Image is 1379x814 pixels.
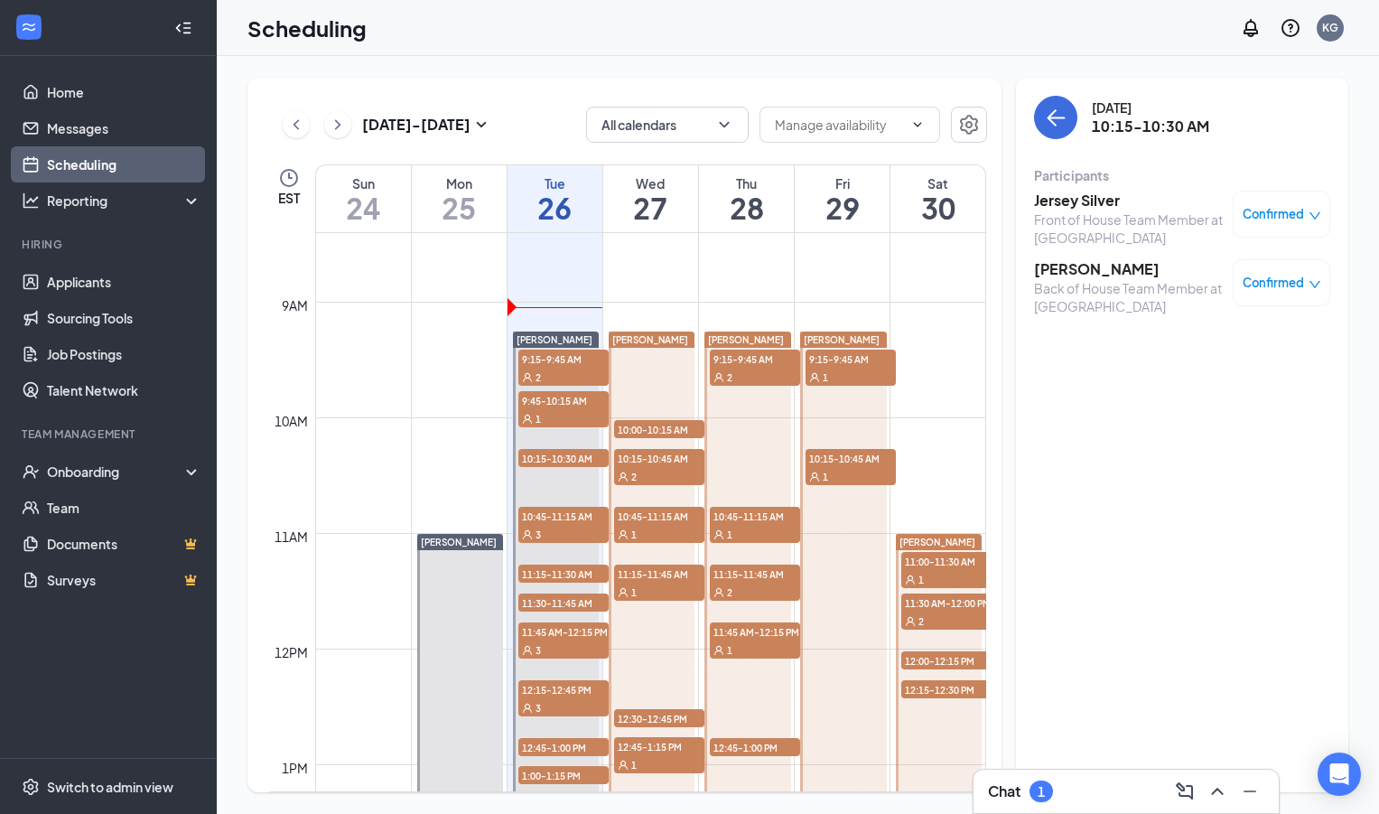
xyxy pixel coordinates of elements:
[715,116,733,134] svg: ChevronDown
[536,413,541,426] span: 1
[22,778,40,796] svg: Settings
[536,644,541,657] span: 3
[47,562,201,598] a: SurveysCrown
[890,192,985,223] h1: 30
[1045,107,1067,128] svg: ArrowLeft
[727,586,732,599] span: 2
[518,350,609,368] span: 9:15-9:45 AM
[47,146,201,182] a: Scheduling
[47,264,201,300] a: Applicants
[1034,96,1077,139] button: back-button
[618,529,629,540] svg: User
[47,110,201,146] a: Messages
[278,167,300,189] svg: Clock
[618,472,629,482] svg: User
[471,114,492,136] svg: SmallChevronDown
[271,411,312,431] div: 10am
[1239,781,1261,802] svg: Minimize
[47,526,201,562] a: DocumentsCrown
[47,336,201,372] a: Job Postings
[518,738,609,756] span: 12:45-1:00 PM
[412,192,507,223] h1: 25
[710,507,800,525] span: 10:45-11:15 AM
[823,371,828,384] span: 1
[710,738,800,756] span: 12:45-1:00 PM
[1318,753,1361,796] div: Open Intercom Messenger
[910,117,925,132] svg: ChevronDown
[901,594,992,612] span: 11:30 AM-12:00 PM
[713,372,724,383] svg: User
[1207,781,1228,802] svg: ChevronUp
[518,594,609,612] span: 11:30-11:45 AM
[918,574,924,586] span: 1
[412,174,507,192] div: Mon
[809,472,820,482] svg: User
[329,114,347,136] svg: ChevronRight
[522,645,533,656] svg: User
[951,107,987,143] button: Settings
[795,174,890,192] div: Fri
[901,680,992,698] span: 12:15-12:30 PM
[603,192,698,223] h1: 27
[518,449,609,467] span: 10:15-10:30 AM
[316,165,411,232] a: August 24, 2025
[905,616,916,627] svg: User
[518,507,609,525] span: 10:45-11:15 AM
[890,165,985,232] a: August 30, 2025
[47,778,173,796] div: Switch to admin view
[1034,191,1224,211] h3: Jersey Silver
[614,709,704,727] span: 12:30-12:45 PM
[316,192,411,223] h1: 24
[1309,210,1321,222] span: down
[699,165,794,232] a: August 28, 2025
[710,622,800,641] span: 11:45 AM-12:15 PM
[713,645,724,656] svg: User
[614,507,704,525] span: 10:45-11:15 AM
[1243,274,1304,292] span: Confirmed
[586,107,749,143] button: All calendarsChevronDown
[47,490,201,526] a: Team
[631,529,637,541] span: 1
[421,537,497,547] span: [PERSON_NAME]
[631,586,637,599] span: 1
[603,174,698,192] div: Wed
[618,587,629,598] svg: User
[631,471,637,483] span: 2
[699,174,794,192] div: Thu
[1038,784,1045,800] div: 1
[47,74,201,110] a: Home
[271,527,312,547] div: 11am
[710,350,800,368] span: 9:15-9:45 AM
[795,192,890,223] h1: 29
[614,737,704,755] span: 12:45-1:15 PM
[713,529,724,540] svg: User
[804,334,880,345] span: [PERSON_NAME]
[536,371,541,384] span: 2
[47,463,186,481] div: Onboarding
[901,552,992,570] span: 11:00-11:30 AM
[1034,211,1224,247] div: Front of House Team Member at [GEOGRAPHIC_DATA]
[20,18,38,36] svg: WorkstreamLogo
[918,615,924,628] span: 2
[508,192,602,223] h1: 26
[806,350,896,368] span: 9:15-9:45 AM
[508,165,602,232] a: August 26, 2025
[775,115,903,135] input: Manage availability
[536,702,541,715] span: 3
[1034,166,1330,184] div: Participants
[22,237,198,252] div: Hiring
[283,111,310,138] button: ChevronLeft
[809,372,820,383] svg: User
[522,372,533,383] svg: User
[1309,278,1321,291] span: down
[362,115,471,135] h3: [DATE] - [DATE]
[278,758,312,778] div: 1pm
[727,644,732,657] span: 1
[412,165,507,232] a: August 25, 2025
[518,766,609,784] span: 1:00-1:15 PM
[890,174,985,192] div: Sat
[522,414,533,425] svg: User
[508,174,602,192] div: Tue
[708,334,784,345] span: [PERSON_NAME]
